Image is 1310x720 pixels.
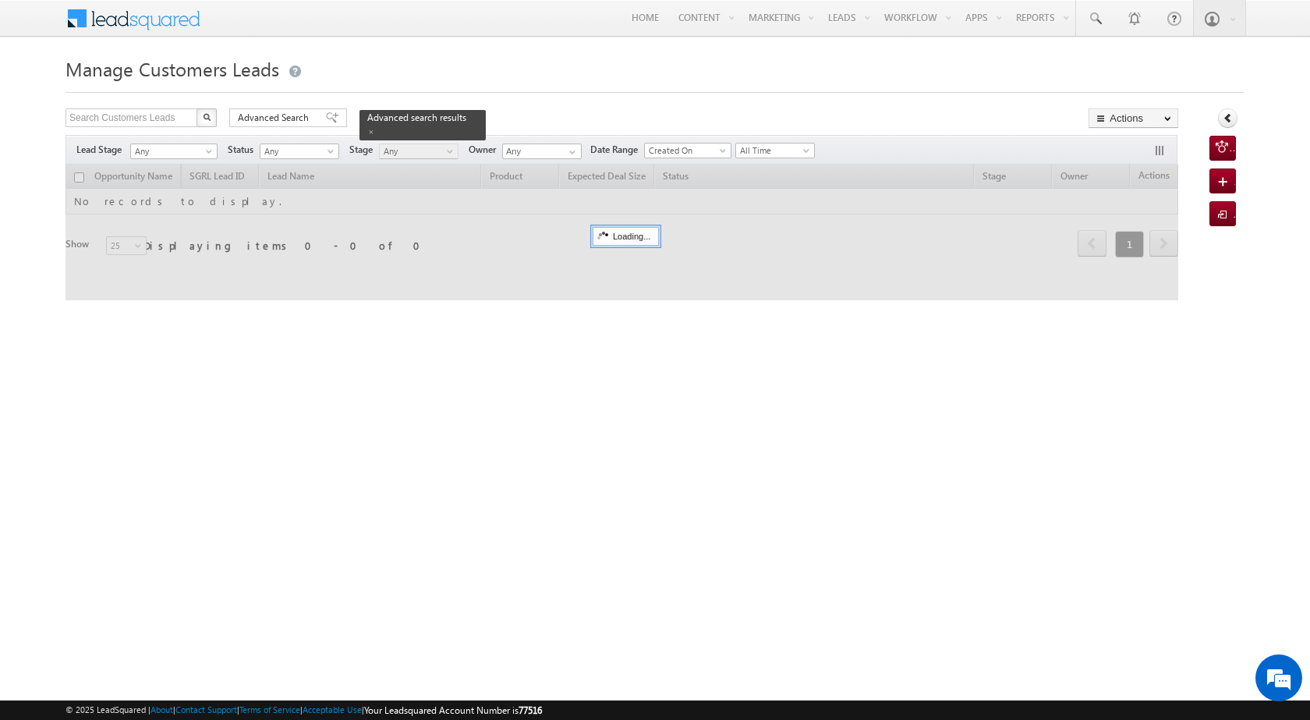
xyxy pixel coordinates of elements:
span: Any [131,144,212,158]
a: Any [260,144,339,159]
a: Show All Items [561,144,580,160]
span: Date Range [590,143,644,157]
input: Type to Search [502,144,582,159]
span: Manage Customers Leads [65,56,279,81]
a: Acceptable Use [303,704,362,715]
span: All Time [736,144,810,158]
span: Status [228,143,260,157]
div: Loading... [593,227,659,246]
a: All Time [735,143,815,158]
img: Search [203,113,211,121]
span: Owner [469,143,502,157]
span: Advanced Search [238,111,313,125]
a: Terms of Service [239,704,300,715]
span: Any [260,144,335,158]
span: Lead Stage [76,143,128,157]
span: Stage [349,143,379,157]
span: © 2025 LeadSquared | | | | | [65,703,542,718]
a: Any [379,144,458,159]
a: Any [130,144,218,159]
a: Created On [644,143,731,158]
button: Actions [1089,108,1178,128]
span: 77516 [519,704,542,716]
span: Your Leadsquared Account Number is [364,704,542,716]
a: Contact Support [175,704,237,715]
span: Advanced search results [367,112,466,123]
a: About [150,704,173,715]
span: Created On [645,144,726,158]
span: Any [380,144,454,158]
